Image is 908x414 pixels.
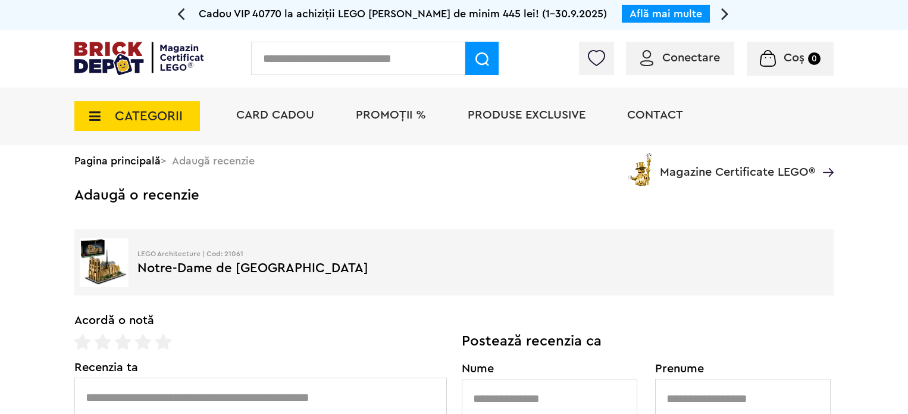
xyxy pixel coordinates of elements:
[137,262,821,275] div: Notre-Dame de [GEOGRAPHIC_DATA]
[74,362,447,373] label: Recenzia ta
[815,151,834,163] a: Magazine Certificate LEGO®
[74,188,834,203] h1: Adaugă o recenzie
[808,52,821,65] small: 0
[660,151,815,178] span: Magazine Certificate LEGO®
[356,109,426,121] a: PROMOȚII %
[462,363,638,375] label: Nume
[74,315,834,326] div: Acordă o notă
[468,109,585,121] a: Produse exclusive
[627,109,683,121] a: Contact
[115,110,183,123] span: CATEGORII
[640,52,720,64] a: Conectare
[462,334,834,348] h2: Postează recenzia ca
[137,250,821,257] div: LEGO Architecture | Cod: 21061
[630,8,702,19] a: Află mai multe
[784,52,804,64] span: Coș
[655,363,831,375] label: Prenume
[236,109,314,121] a: Card Cadou
[662,52,720,64] span: Conectare
[199,8,607,19] span: Cadou VIP 40770 la achiziții LEGO [PERSON_NAME] de minim 445 lei! (1-30.9.2025)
